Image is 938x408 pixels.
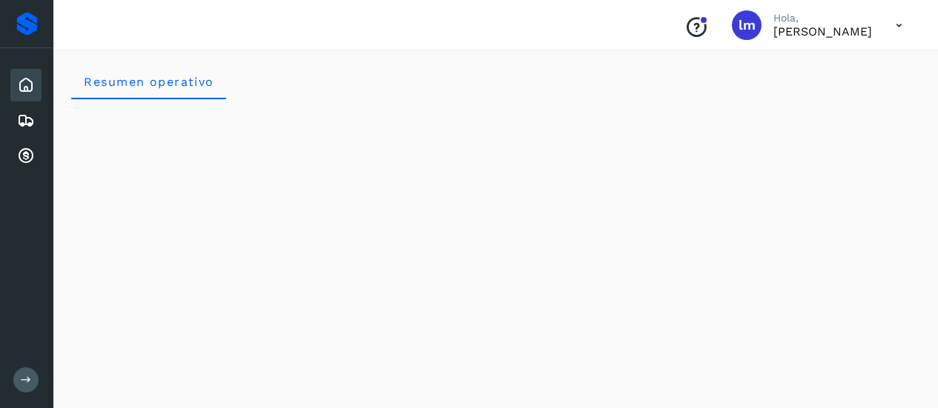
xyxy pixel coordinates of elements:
[10,140,42,173] div: Cuentas por cobrar
[773,12,872,24] p: Hola,
[773,24,872,39] p: lourdes murillo cabrera
[10,69,42,101] div: Inicio
[83,75,214,89] span: Resumen operativo
[10,104,42,137] div: Embarques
